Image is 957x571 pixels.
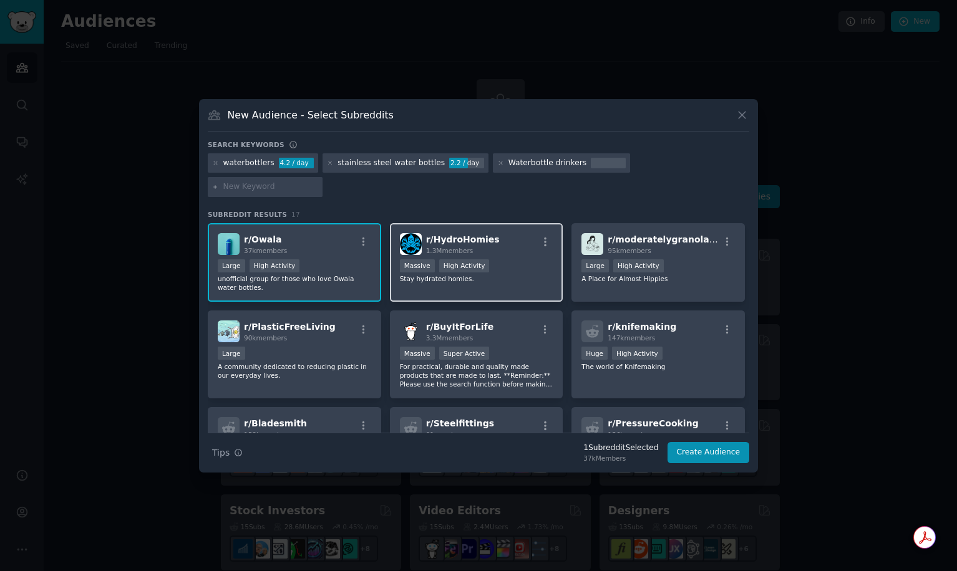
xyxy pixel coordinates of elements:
[449,158,484,169] div: 2.2 / day
[426,431,465,438] span: 91 members
[583,454,658,463] div: 37k Members
[244,234,282,244] span: r/ Owala
[400,320,422,342] img: BuyItForLife
[608,418,698,428] span: r/ PressureCooking
[218,362,371,380] p: A community dedicated to reducing plastic in our everyday lives.
[439,347,490,360] div: Super Active
[400,362,553,388] p: For practical, durable and quality made products that are made to last. **Reminder:** Please use ...
[581,259,609,272] div: Large
[608,334,655,342] span: 147k members
[581,362,735,371] p: The world of Knifemaking
[338,158,445,169] div: stainless steel water bottles
[400,274,553,283] p: Stay hydrated homies.
[612,347,663,360] div: High Activity
[208,140,284,149] h3: Search keywords
[279,158,314,169] div: 4.2 / day
[208,210,287,219] span: Subreddit Results
[212,446,230,459] span: Tips
[426,322,494,332] span: r/ BuyItForLife
[228,108,394,122] h3: New Audience - Select Subreddits
[613,259,664,272] div: High Activity
[244,322,336,332] span: r/ PlasticFreeLiving
[208,442,247,464] button: Tips
[223,181,318,193] input: New Keyword
[244,418,307,428] span: r/ Bladesmith
[583,443,658,454] div: 1 Subreddit Selected
[426,247,474,254] span: 1.3M members
[250,259,300,272] div: High Activity
[668,442,750,463] button: Create Audience
[218,274,371,292] p: unofficial group for those who love Owala water bottles.
[426,418,494,428] span: r/ Steelfittings
[581,233,603,255] img: moderatelygranolamoms
[581,347,608,360] div: Huge
[218,347,245,360] div: Large
[244,431,291,438] span: 158k members
[400,259,435,272] div: Massive
[291,211,300,218] span: 17
[581,274,735,283] p: A Place for Almost Hippies
[426,334,474,342] span: 3.3M members
[426,234,500,244] span: r/ HydroHomies
[608,234,739,244] span: r/ moderatelygranolamoms
[400,233,422,255] img: HydroHomies
[218,259,245,272] div: Large
[223,158,274,169] div: waterbottlers
[608,247,651,254] span: 95k members
[608,322,676,332] span: r/ knifemaking
[244,334,287,342] span: 90k members
[508,158,587,169] div: Waterbottle drinkers
[218,320,240,342] img: PlasticFreeLiving
[400,347,435,360] div: Massive
[608,431,655,438] span: 156k members
[218,233,240,255] img: Owala
[244,247,287,254] span: 37k members
[439,259,490,272] div: High Activity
